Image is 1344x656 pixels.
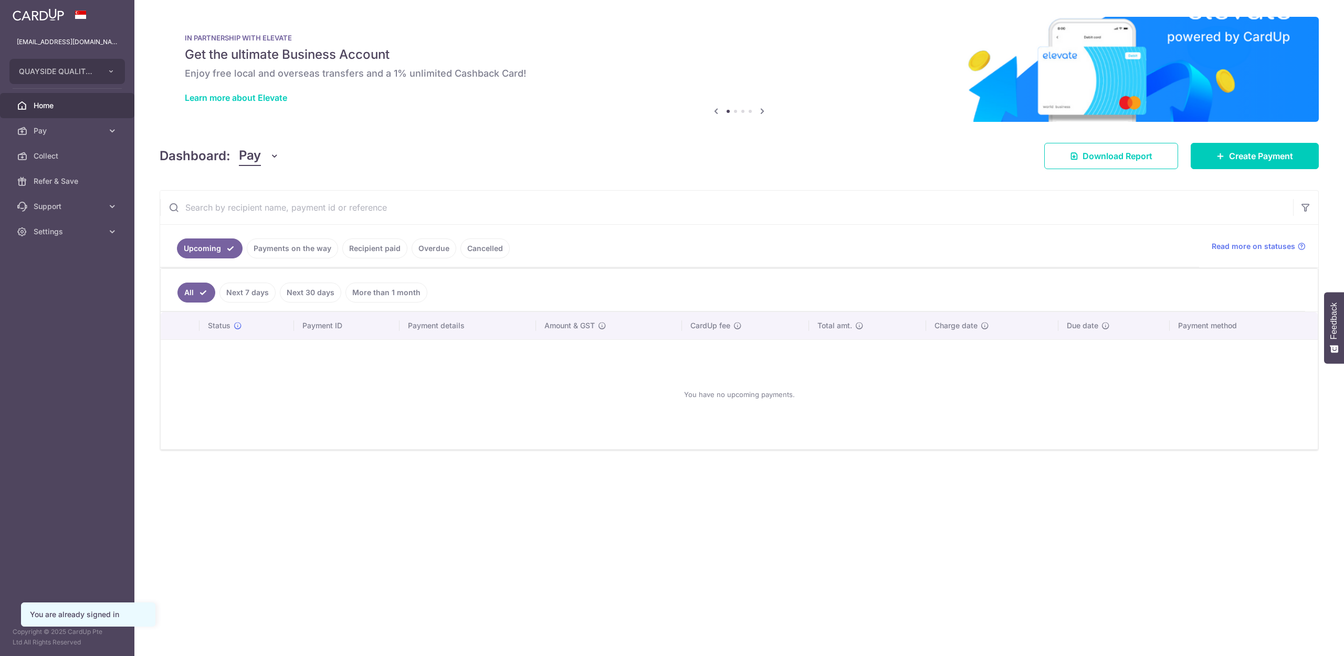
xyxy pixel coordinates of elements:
[160,147,230,165] h4: Dashboard:
[1044,143,1178,169] a: Download Report
[17,37,118,47] p: [EMAIL_ADDRESS][DOMAIN_NAME]
[1229,150,1293,162] span: Create Payment
[160,191,1293,224] input: Search by recipient name, payment id or reference
[34,201,103,212] span: Support
[185,92,287,103] a: Learn more about Elevate
[1277,624,1333,651] iframe: Opens a widget where you can find more information
[1170,312,1318,339] th: Payment method
[1329,303,1339,339] span: Feedback
[412,238,456,258] a: Overdue
[934,320,978,331] span: Charge date
[1191,143,1319,169] a: Create Payment
[160,17,1319,122] img: Renovation banner
[177,283,215,303] a: All
[13,8,64,21] img: CardUp
[9,59,125,84] button: QUAYSIDE QUALITY FOOD PTE. LTD.
[1067,320,1098,331] span: Due date
[219,283,276,303] a: Next 7 days
[460,238,510,258] a: Cancelled
[1324,292,1344,363] button: Feedback - Show survey
[1212,241,1306,252] a: Read more on statuses
[544,320,595,331] span: Amount & GST
[34,126,103,136] span: Pay
[345,283,427,303] a: More than 1 month
[280,283,341,303] a: Next 30 days
[177,238,243,258] a: Upcoming
[817,320,852,331] span: Total amt.
[294,312,400,339] th: Payment ID
[239,146,261,166] span: Pay
[1083,150,1152,162] span: Download Report
[342,238,407,258] a: Recipient paid
[239,146,279,166] button: Pay
[1212,241,1295,252] span: Read more on statuses
[185,46,1294,63] h5: Get the ultimate Business Account
[247,238,338,258] a: Payments on the way
[34,176,103,186] span: Refer & Save
[185,67,1294,80] h6: Enjoy free local and overseas transfers and a 1% unlimited Cashback Card!
[34,226,103,237] span: Settings
[400,312,536,339] th: Payment details
[30,609,146,620] div: You are already signed in
[173,348,1305,441] div: You have no upcoming payments.
[34,151,103,161] span: Collect
[185,34,1294,42] p: IN PARTNERSHIP WITH ELEVATE
[208,320,230,331] span: Status
[690,320,730,331] span: CardUp fee
[34,100,103,111] span: Home
[19,66,97,77] span: QUAYSIDE QUALITY FOOD PTE. LTD.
